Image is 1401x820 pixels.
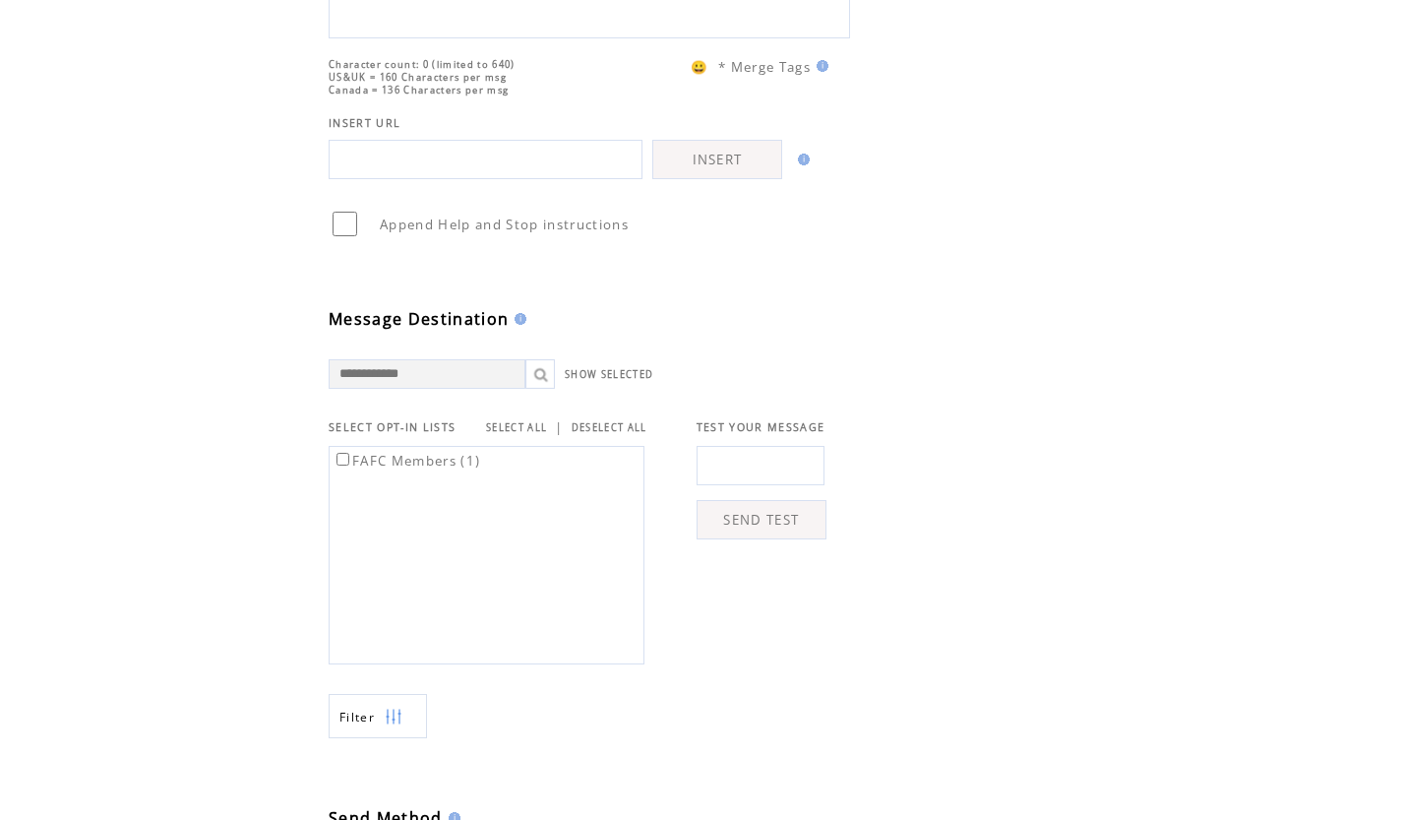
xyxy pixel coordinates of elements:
[329,84,509,96] span: Canada = 136 Characters per msg
[336,453,349,466] input: FAFC Members (1)
[329,58,516,71] span: Character count: 0 (limited to 640)
[572,421,647,434] a: DESELECT ALL
[329,308,509,330] span: Message Destination
[652,140,782,179] a: INSERT
[329,71,507,84] span: US&UK = 160 Characters per msg
[565,368,653,381] a: SHOW SELECTED
[691,58,708,76] span: 😀
[333,452,480,470] label: FAFC Members (1)
[329,694,427,738] a: Filter
[811,60,828,72] img: help.gif
[697,500,826,539] a: SEND TEST
[697,420,825,434] span: TEST YOUR MESSAGE
[486,421,547,434] a: SELECT ALL
[555,418,563,436] span: |
[509,313,526,325] img: help.gif
[385,695,402,739] img: filters.png
[718,58,811,76] span: * Merge Tags
[792,154,810,165] img: help.gif
[380,216,629,233] span: Append Help and Stop instructions
[339,709,375,725] span: Show filters
[329,420,456,434] span: SELECT OPT-IN LISTS
[329,116,400,130] span: INSERT URL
